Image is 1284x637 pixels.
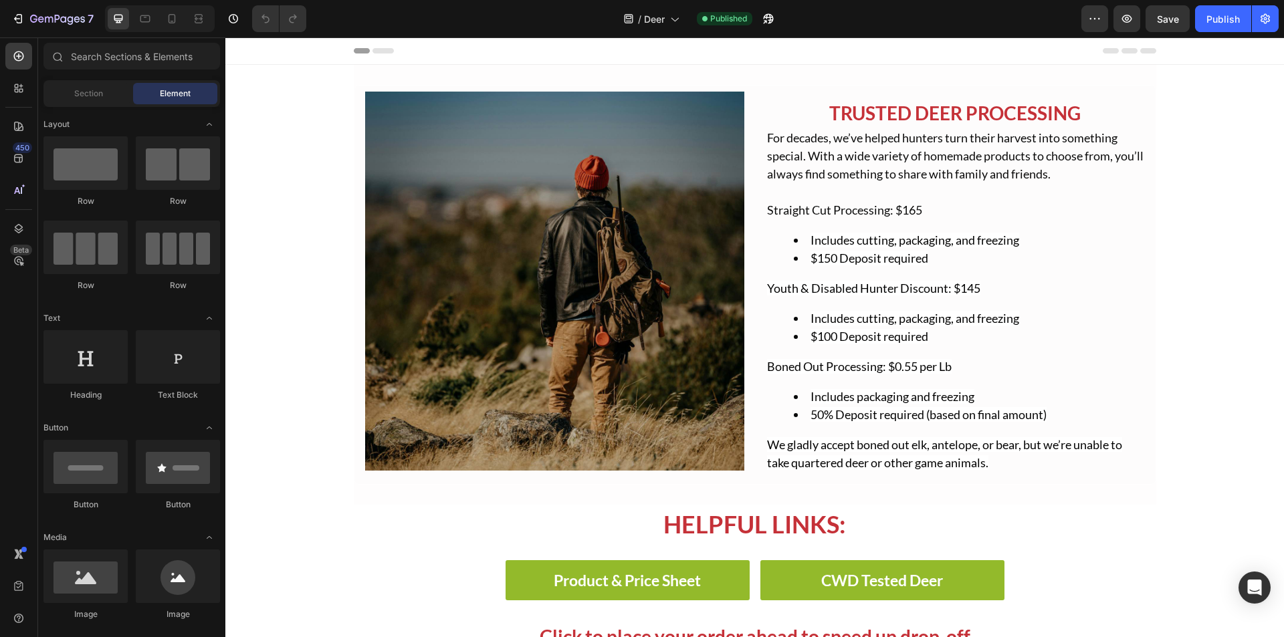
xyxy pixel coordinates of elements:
div: Beta [10,245,32,255]
a: Product & Price Sheet [280,523,524,563]
p: TRUSTED DEER PROCESSING [542,62,918,89]
p: 7 [88,11,94,27]
input: Search Sections & Elements [43,43,220,70]
span: Toggle open [199,417,220,438]
span: 50% Deposit required (based on final amount) [585,370,821,384]
span: Toggle open [199,527,220,548]
span: Element [160,88,191,100]
div: Image [136,608,220,620]
button: <p><span style="font-size:23px;"><strong>CWD Tested Deer</strong></span></p> [535,523,779,563]
p: Click to place your order ahead to speed up drop-off [130,586,930,612]
span: We gladly accept boned out elk, antelope, or bear, but we’re unable to take quartered deer or oth... [542,400,897,432]
span: Deer [644,12,665,26]
span: $150 Deposit required [585,213,703,228]
div: Heading [43,389,128,401]
iframe: Design area [225,37,1284,637]
p: Straight Cut Processing: $165 [542,164,918,182]
span: Toggle open [199,114,220,135]
span: Text [43,312,60,324]
p: For decades, we’ve helped hunters turn their harvest into something special. With a wide variety ... [542,92,918,146]
div: Button [43,499,128,511]
div: Publish [1206,12,1240,26]
div: Text Block [136,389,220,401]
button: Publish [1195,5,1251,32]
span: Published [710,13,747,25]
span: Youth & Disabled Hunter Discount: $145 [542,243,755,258]
div: Row [136,279,220,291]
span: Toggle open [199,307,220,329]
div: Button [136,499,220,511]
span: Layout [43,118,70,130]
strong: CWD Tested Deer [596,533,718,552]
span: Boned Out Processing: $0.55 per Lb [542,322,726,336]
span: Media [43,531,67,543]
span: Save [1157,13,1179,25]
span: Includes packaging and freezing [585,352,749,366]
h2: Helpful Links: [128,467,931,506]
span: / [638,12,641,26]
div: Row [136,195,220,207]
button: Save [1146,5,1190,32]
span: Includes cutting, packaging, and freezing [585,273,794,288]
div: Open Intercom Messenger [1239,571,1271,604]
strong: Product & Price Sheet [328,533,475,552]
span: Section [74,88,103,100]
div: Image [43,608,128,620]
div: 450 [13,142,32,153]
div: Undo/Redo [252,5,306,32]
div: Row [43,279,128,291]
span: Includes cutting, packaging, and freezing [585,195,794,210]
div: Row [43,195,128,207]
span: $100 Deposit required [585,291,703,306]
span: Button [43,422,68,434]
button: 7 [5,5,100,32]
